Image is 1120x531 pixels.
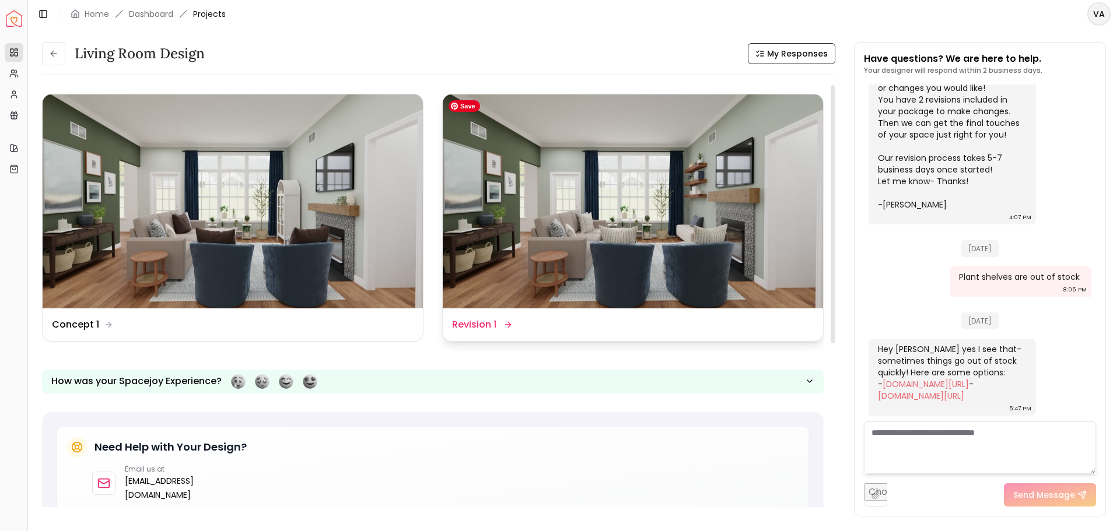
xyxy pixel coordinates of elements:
[6,10,22,27] img: Spacejoy Logo
[92,507,799,518] p: Our design experts are here to help with any questions about your project.
[51,374,222,388] p: How was your Spacejoy Experience?
[193,8,226,20] span: Projects
[452,318,496,332] dd: Revision 1
[883,378,969,390] a: [DOMAIN_NAME][URL]
[6,10,22,27] a: Spacejoy
[43,94,423,308] img: Concept 1
[961,240,999,257] span: [DATE]
[878,390,964,402] a: [DOMAIN_NAME][URL]
[125,474,255,502] a: [EMAIL_ADDRESS][DOMAIN_NAME]
[959,271,1080,283] div: Plant shelves are out of stock
[442,94,824,342] a: Revision 1Revision 1
[71,8,226,20] nav: breadcrumb
[767,48,828,59] span: My Responses
[42,94,423,342] a: Concept 1Concept 1
[75,44,205,63] h3: Living Room Design
[449,100,480,112] span: Save
[864,66,1042,75] p: Your designer will respond within 2 business days.
[1087,2,1111,26] button: VA
[1009,212,1031,223] div: 4:07 PM
[125,465,255,474] p: Email us at
[961,312,999,329] span: [DATE]
[94,439,247,455] h5: Need Help with Your Design?
[878,343,1024,402] div: Hey [PERSON_NAME] yes I see that- sometimes things go out of stock quickly! Here are some options...
[129,8,173,20] a: Dashboard
[42,370,824,393] button: How was your Spacejoy Experience?Feeling terribleFeeling badFeeling goodFeeling awesome
[52,318,99,332] dd: Concept 1
[864,52,1042,66] p: Have questions? We are here to help.
[443,94,823,308] img: Revision 1
[748,43,835,64] button: My Responses
[1009,403,1031,414] div: 5:47 PM
[1063,284,1087,296] div: 8:05 PM
[1088,3,1109,24] span: VA
[85,8,109,20] a: Home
